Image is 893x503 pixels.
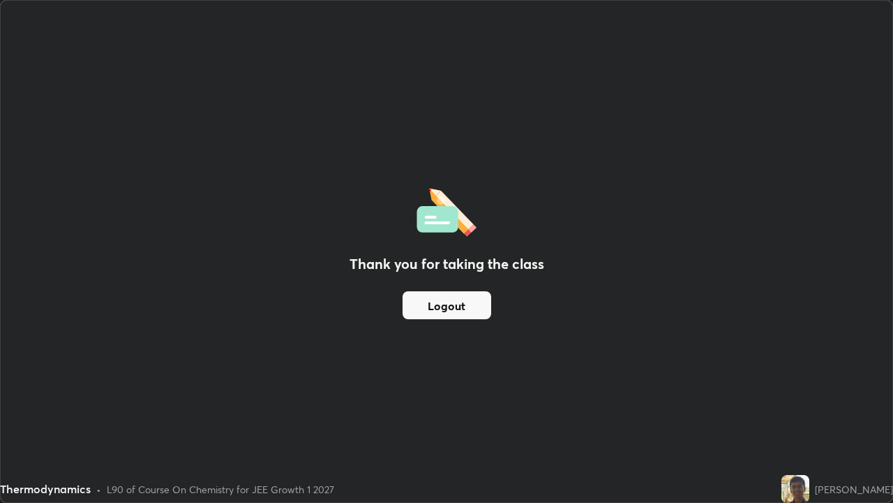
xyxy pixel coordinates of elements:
img: offlineFeedback.1438e8b3.svg [417,184,476,237]
div: [PERSON_NAME] [815,482,893,497]
div: • [96,482,101,497]
img: fba4d28887b045a8b942f0c1c28c138a.jpg [781,475,809,503]
button: Logout [403,291,491,319]
div: L90 of Course On Chemistry for JEE Growth 1 2027 [107,482,334,497]
h2: Thank you for taking the class [350,254,544,275]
